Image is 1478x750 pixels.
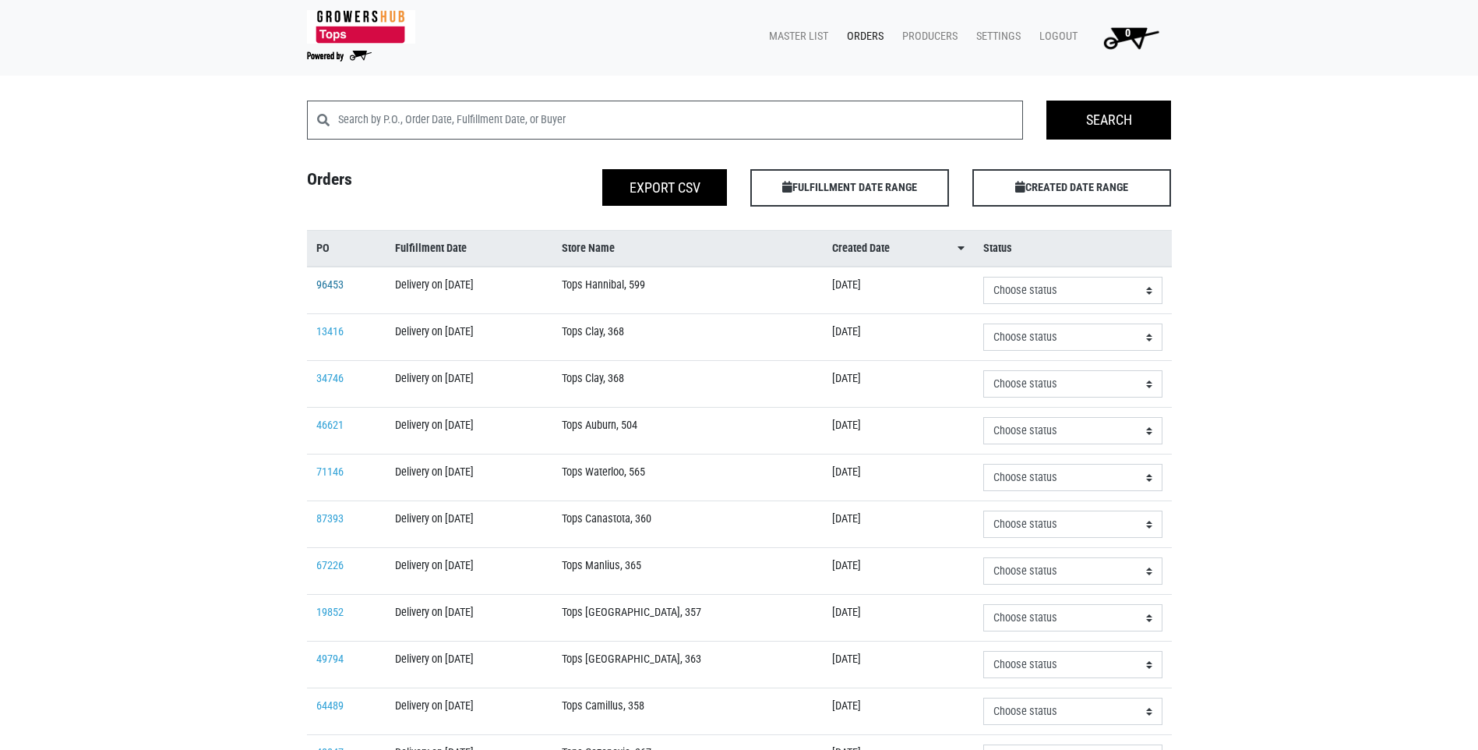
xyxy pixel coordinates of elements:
a: Created Date [832,240,965,257]
td: Delivery on [DATE] [386,548,552,595]
td: [DATE] [823,595,974,642]
span: 0 [1125,27,1131,40]
input: Search by P.O., Order Date, Fulfillment Date, or Buyer [338,101,1024,140]
td: Tops Clay, 368 [552,361,824,408]
a: 46621 [316,419,344,432]
h4: Orders [295,169,517,200]
a: 13416 [316,325,344,338]
td: Tops Auburn, 504 [552,408,824,455]
span: PO [316,240,330,257]
td: [DATE] [823,455,974,501]
td: Delivery on [DATE] [386,501,552,548]
a: 19852 [316,606,344,619]
span: Created Date [832,240,890,257]
td: Delivery on [DATE] [386,455,552,501]
a: Settings [964,22,1027,51]
a: 49794 [316,653,344,666]
td: Delivery on [DATE] [386,688,552,735]
span: Store Name [562,240,615,257]
a: 87393 [316,512,344,525]
span: CREATED DATE RANGE [972,169,1171,207]
td: Delivery on [DATE] [386,314,552,361]
input: Search [1046,101,1171,140]
a: Orders [834,22,890,51]
a: Logout [1027,22,1084,51]
td: Tops Camillus, 358 [552,688,824,735]
td: [DATE] [823,361,974,408]
td: Tops Canastota, 360 [552,501,824,548]
td: [DATE] [823,688,974,735]
a: Store Name [562,240,814,257]
td: Delivery on [DATE] [386,267,552,314]
a: 67226 [316,559,344,572]
td: [DATE] [823,501,974,548]
td: Delivery on [DATE] [386,408,552,455]
td: [DATE] [823,314,974,361]
td: Tops [GEOGRAPHIC_DATA], 357 [552,595,824,642]
a: 64489 [316,699,344,713]
td: [DATE] [823,267,974,314]
td: Tops Clay, 368 [552,314,824,361]
td: [DATE] [823,408,974,455]
td: Tops Manlius, 365 [552,548,824,595]
td: [DATE] [823,642,974,688]
td: Tops [GEOGRAPHIC_DATA], 363 [552,642,824,688]
a: 71146 [316,465,344,479]
a: Producers [890,22,964,51]
a: Master List [757,22,834,51]
img: Cart [1096,22,1166,53]
a: 34746 [316,372,344,385]
td: Delivery on [DATE] [386,642,552,688]
td: [DATE] [823,548,974,595]
span: Status [983,240,1012,257]
img: 279edf242af8f9d49a69d9d2afa010fb.png [307,10,415,44]
a: 96453 [316,278,344,292]
td: Tops Waterloo, 565 [552,455,824,501]
span: Fulfillment Date [395,240,467,257]
a: 0 [1084,22,1172,53]
a: Fulfillment Date [395,240,543,257]
button: Export CSV [602,169,727,206]
td: Tops Hannibal, 599 [552,267,824,314]
td: Delivery on [DATE] [386,595,552,642]
img: Powered by Big Wheelbarrow [307,51,372,62]
a: Status [983,240,1162,257]
a: PO [316,240,376,257]
td: Delivery on [DATE] [386,361,552,408]
span: FULFILLMENT DATE RANGE [750,169,949,207]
